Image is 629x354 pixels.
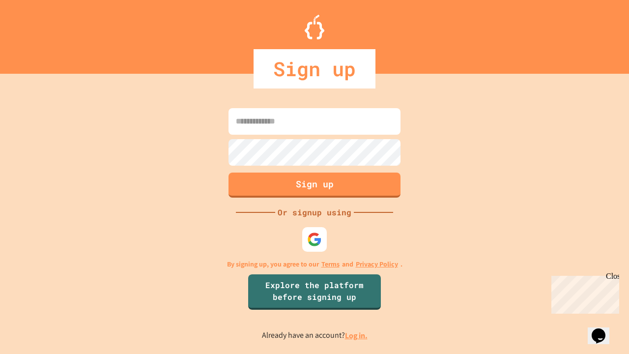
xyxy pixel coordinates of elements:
[275,206,354,218] div: Or signup using
[229,173,400,198] button: Sign up
[248,274,381,310] a: Explore the platform before signing up
[547,272,619,314] iframe: chat widget
[4,4,68,62] div: Chat with us now!Close
[254,49,375,88] div: Sign up
[321,259,340,269] a: Terms
[307,232,322,247] img: google-icon.svg
[356,259,398,269] a: Privacy Policy
[227,259,402,269] p: By signing up, you agree to our and .
[262,329,368,342] p: Already have an account?
[588,315,619,344] iframe: chat widget
[345,330,368,341] a: Log in.
[305,15,324,39] img: Logo.svg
